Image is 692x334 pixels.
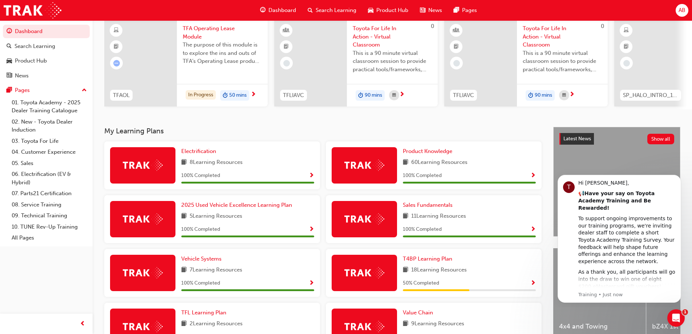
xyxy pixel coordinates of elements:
span: book-icon [403,266,408,275]
span: 100 % Completed [181,279,220,287]
span: 9 Learning Resources [411,319,464,329]
a: 0TFLIAVCToyota For Life In Action - Virtual ClassroomThis is a 90 minute virtual classroom sessio... [274,19,438,106]
span: up-icon [82,86,87,95]
div: In Progress [186,90,216,100]
span: book-icon [181,266,187,275]
span: booktick-icon [624,42,629,52]
span: This is a 90 minute virtual classroom session to provide practical tools/frameworks, behaviours a... [353,49,432,74]
span: next-icon [569,92,575,98]
button: Show Progress [530,279,536,288]
span: 8 Learning Resources [190,158,243,167]
iframe: Intercom live chat [667,309,685,327]
a: Search Learning [3,40,90,53]
button: Show Progress [530,225,536,234]
span: next-icon [251,92,256,98]
button: Show Progress [309,171,314,180]
span: learningResourceType_INSTRUCTOR_LED-icon [284,26,289,35]
img: Trak [344,213,384,225]
a: Latest NewsShow allHelp Shape the Future of Toyota Academy Training and Win an eMastercard!Revolu... [553,127,680,237]
img: Trak [123,321,163,332]
span: 90 mins [535,91,552,100]
span: 0 [431,23,434,29]
span: Show Progress [309,280,314,287]
span: booktick-icon [284,42,289,52]
button: DashboardSearch LearningProduct HubNews [3,23,90,84]
span: learningResourceType_ELEARNING-icon [624,26,629,35]
div: Product Hub [15,57,47,65]
span: Product Knowledge [403,148,452,154]
span: book-icon [181,158,187,167]
span: 50 mins [229,91,247,100]
span: T4BP Learning Plan [403,255,452,262]
span: 0 [601,23,604,29]
span: Product Hub [376,6,408,15]
button: Show Progress [309,225,314,234]
div: Search Learning [15,42,55,51]
span: book-icon [403,158,408,167]
span: learningRecordVerb_NONE-icon [453,60,460,67]
img: Trak [123,160,163,171]
span: learningResourceType_ELEARNING-icon [114,26,119,35]
span: 5 Learning Resources [190,212,242,221]
a: All Pages [9,232,90,244]
a: 10. TUNE Rev-Up Training [9,221,90,233]
button: Pages [3,84,90,97]
span: Toyota For Life In Action - Virtual Classroom [523,24,602,49]
span: Vehicle Systems [181,255,222,262]
span: book-icon [403,212,408,221]
a: pages-iconPages [448,3,483,18]
a: 01. Toyota Academy - 2025 Dealer Training Catalogue [9,97,90,116]
a: 05. Sales [9,158,90,169]
span: book-icon [181,319,187,329]
a: Sales Fundamentals [403,201,456,209]
a: 09. Technical Training [9,210,90,221]
span: Toyota For Life In Action - Virtual Classroom [353,24,432,49]
a: Electrification [181,147,219,156]
span: AB [679,6,685,15]
a: Trak [4,2,61,19]
a: Value Chain [403,309,436,317]
a: Dashboard [3,25,90,38]
span: learningRecordVerb_NONE-icon [623,60,630,67]
button: Show Progress [309,279,314,288]
a: 03. Toyota For Life [9,136,90,147]
a: 0TFLIAVCToyota For Life In Action - Virtual ClassroomThis is a 90 minute virtual classroom sessio... [444,19,608,106]
button: Show all [647,134,675,144]
span: Latest News [563,136,591,142]
a: guage-iconDashboard [254,3,302,18]
span: 1 [682,309,688,315]
span: calendar-icon [392,91,396,100]
span: learningRecordVerb_NONE-icon [283,60,290,67]
h3: My Learning Plans [104,127,542,135]
div: News [15,72,29,80]
span: duration-icon [528,91,533,100]
a: 04. Customer Experience [9,146,90,158]
a: Latest NewsShow all [559,133,674,145]
span: duration-icon [358,91,363,100]
span: next-icon [399,92,405,98]
a: 07. Parts21 Certification [9,188,90,199]
span: Pages [462,6,477,15]
button: Show Progress [530,171,536,180]
span: guage-icon [260,6,266,15]
span: SP_HALO_INTRO_1223_EL [623,91,678,100]
a: 08. Service Training [9,199,90,210]
span: 4x4 and Towing [559,322,640,331]
a: 02. New - Toyota Dealer Induction [9,116,90,136]
span: car-icon [368,6,373,15]
span: booktick-icon [454,42,459,52]
span: 7 Learning Resources [190,266,242,275]
span: Show Progress [530,280,536,287]
img: Trak [344,267,384,278]
a: Product Knowledge [403,147,455,156]
a: news-iconNews [414,3,448,18]
span: 100 % Completed [403,225,442,234]
span: Dashboard [268,6,296,15]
